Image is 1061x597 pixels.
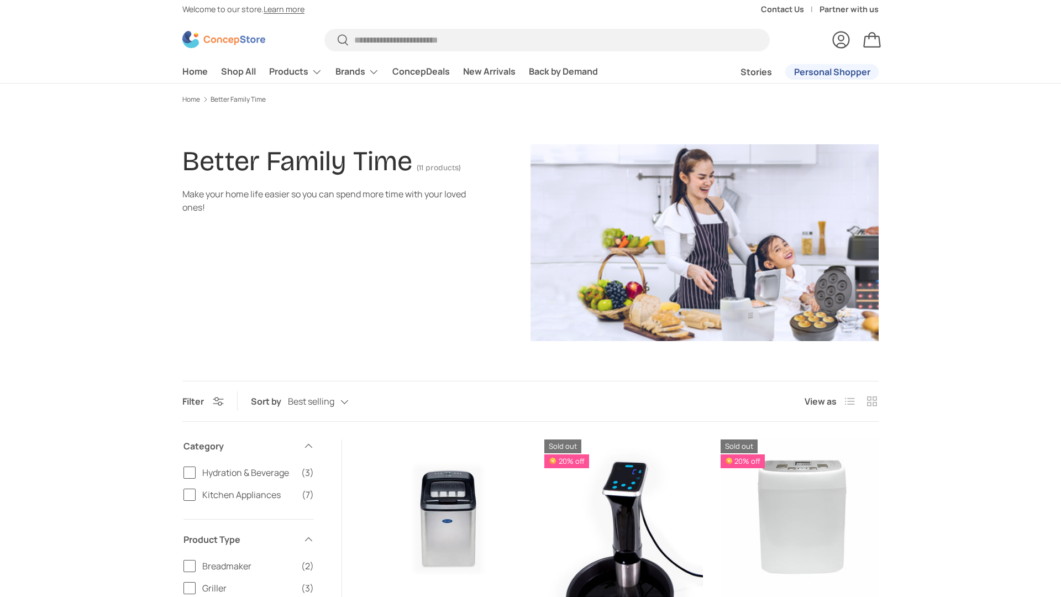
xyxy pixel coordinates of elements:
[182,61,208,82] a: Home
[183,533,296,546] span: Product Type
[544,439,581,453] span: Sold out
[529,61,598,82] a: Back by Demand
[329,61,386,83] summary: Brands
[288,392,371,411] button: Best selling
[264,4,304,14] a: Learn more
[202,559,295,573] span: Breadmaker
[794,67,870,76] span: Personal Shopper
[182,395,204,407] span: Filter
[183,426,314,466] summary: Category
[785,64,879,80] a: Personal Shopper
[392,61,450,82] a: ConcepDeals
[182,145,412,177] h1: Better Family Time
[301,466,314,479] span: (3)
[262,61,329,83] summary: Products
[269,61,322,83] a: Products
[202,582,295,595] span: Griller
[183,520,314,559] summary: Product Type
[183,439,296,453] span: Category
[417,163,461,172] span: (11 products)
[463,61,516,82] a: New Arrivals
[182,96,200,103] a: Home
[740,61,772,83] a: Stories
[714,61,879,83] nav: Secondary
[182,31,265,48] img: ConcepStore
[805,395,837,408] span: View as
[288,396,334,407] span: Best selling
[335,61,379,83] a: Brands
[301,582,314,595] span: (3)
[182,3,304,15] p: Welcome to our store.
[182,187,469,214] div: Make your home life easier so you can spend more time with your loved ones!
[182,395,224,407] button: Filter
[202,488,295,501] span: Kitchen Appliances
[301,559,314,573] span: (2)
[221,61,256,82] a: Shop All
[820,3,879,15] a: Partner with us
[544,454,589,468] span: 20% off
[721,454,765,468] span: 20% off
[202,466,295,479] span: Hydration & Beverage
[721,439,758,453] span: Sold out
[530,144,879,341] img: Better Family Time
[211,96,266,103] a: Better Family Time
[182,95,879,104] nav: Breadcrumbs
[761,3,820,15] a: Contact Us
[251,395,288,408] label: Sort by
[302,488,314,501] span: (7)
[182,61,598,83] nav: Primary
